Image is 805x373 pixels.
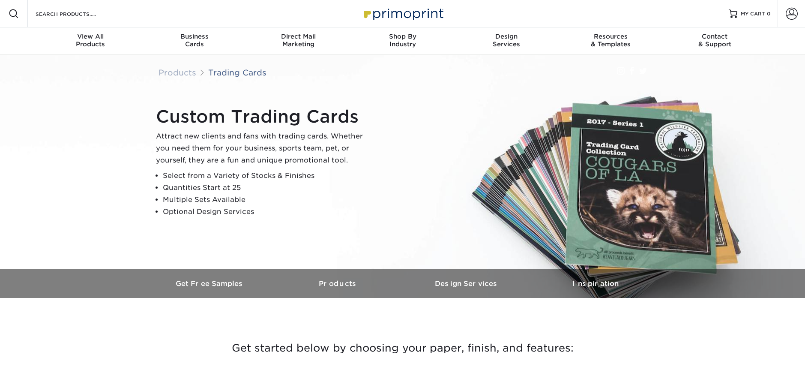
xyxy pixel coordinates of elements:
[663,27,767,55] a: Contact& Support
[274,269,403,298] a: Products
[142,33,246,40] span: Business
[142,33,246,48] div: Cards
[350,27,455,55] a: Shop ByIndustry
[350,33,455,40] span: Shop By
[146,269,274,298] a: Get Free Samples
[35,9,118,19] input: SEARCH PRODUCTS.....
[163,182,370,194] li: Quantities Start at 25
[246,27,350,55] a: Direct MailMarketing
[274,280,403,288] h3: Products
[559,33,663,40] span: Resources
[146,280,274,288] h3: Get Free Samples
[39,33,143,40] span: View All
[39,33,143,48] div: Products
[163,206,370,218] li: Optional Design Services
[156,130,370,166] p: Attract new clients and fans with trading cards. Whether you need them for your business, sports ...
[246,33,350,40] span: Direct Mail
[163,194,370,206] li: Multiple Sets Available
[663,33,767,40] span: Contact
[142,27,246,55] a: BusinessCards
[152,329,653,367] h3: Get started below by choosing your paper, finish, and features:
[360,4,446,23] img: Primoprint
[403,280,531,288] h3: Design Services
[559,27,663,55] a: Resources& Templates
[159,68,196,77] a: Products
[455,33,559,48] div: Services
[246,33,350,48] div: Marketing
[403,269,531,298] a: Design Services
[163,170,370,182] li: Select from a Variety of Stocks & Finishes
[663,33,767,48] div: & Support
[156,106,370,127] h1: Custom Trading Cards
[531,269,660,298] a: Inspiration
[350,33,455,48] div: Industry
[531,280,660,288] h3: Inspiration
[455,27,559,55] a: DesignServices
[767,11,771,17] span: 0
[455,33,559,40] span: Design
[559,33,663,48] div: & Templates
[208,68,266,77] a: Trading Cards
[741,10,765,18] span: MY CART
[39,27,143,55] a: View AllProducts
